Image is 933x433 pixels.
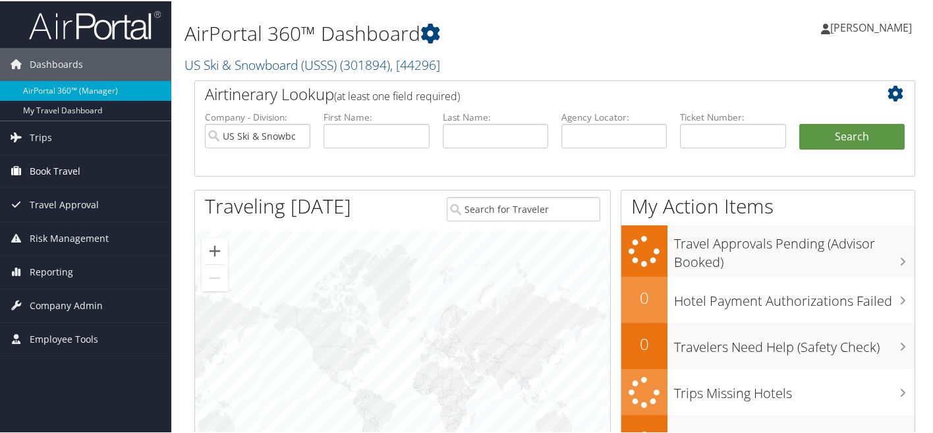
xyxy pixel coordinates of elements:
span: [PERSON_NAME] [830,19,912,34]
h3: Travel Approvals Pending (Advisor Booked) [674,227,915,270]
span: Book Travel [30,154,80,187]
span: Dashboards [30,47,83,80]
input: Search for Traveler [447,196,600,220]
a: 0Hotel Payment Authorizations Failed [621,275,915,322]
label: Last Name: [443,109,548,123]
h2: 0 [621,285,667,308]
span: Risk Management [30,221,109,254]
a: [PERSON_NAME] [821,7,925,46]
a: Travel Approvals Pending (Advisor Booked) [621,224,915,275]
span: ( 301894 ) [340,55,390,72]
span: (at least one field required) [334,88,460,102]
label: Ticket Number: [680,109,785,123]
a: US Ski & Snowboard (USSS) [184,55,440,72]
h3: Travelers Need Help (Safety Check) [674,330,915,355]
h1: AirPortal 360™ Dashboard [184,18,678,46]
h3: Trips Missing Hotels [674,376,915,401]
button: Search [799,123,905,149]
label: Agency Locator: [561,109,667,123]
button: Zoom in [202,237,228,263]
label: First Name: [324,109,429,123]
h1: Traveling [DATE] [205,191,351,219]
span: Employee Tools [30,322,98,355]
span: , [ 44296 ] [390,55,440,72]
button: Zoom out [202,264,228,290]
h3: Hotel Payment Authorizations Failed [674,284,915,309]
a: 0Travelers Need Help (Safety Check) [621,322,915,368]
span: Company Admin [30,288,103,321]
h2: 0 [621,332,667,354]
span: Travel Approval [30,187,99,220]
span: Trips [30,120,52,153]
h1: My Action Items [621,191,915,219]
a: Trips Missing Hotels [621,368,915,415]
label: Company - Division: [205,109,310,123]
span: Reporting [30,254,73,287]
h2: Airtinerary Lookup [205,82,845,104]
img: airportal-logo.png [29,9,161,40]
